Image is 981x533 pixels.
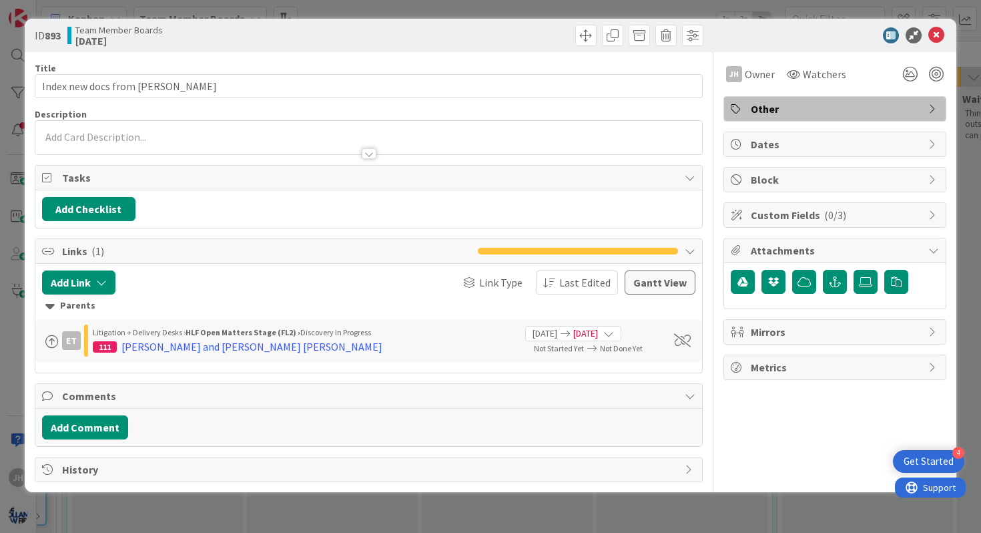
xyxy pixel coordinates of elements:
span: [DATE] [533,327,557,341]
b: HLF Open Matters Stage (FL2) › [186,327,300,337]
span: History [62,462,679,478]
span: Block [751,172,922,188]
div: Get Started [904,455,954,468]
span: Custom Fields [751,207,922,223]
span: Owner [745,66,775,82]
div: JH [726,66,742,82]
button: Add Checklist [42,197,135,221]
button: Add Link [42,271,115,295]
span: Other [751,101,922,117]
span: Discovery In Progress [300,327,371,337]
button: Add Comment [42,415,128,439]
div: Parents [45,299,693,313]
span: Support [28,2,61,18]
span: Description [35,108,87,120]
span: Team Member Boards [75,25,163,35]
span: Metrics [751,359,922,375]
input: type card name here... [35,74,703,98]
span: Not Started Yet [534,343,584,353]
div: ET [62,331,81,350]
span: Watchers [803,66,846,82]
span: Dates [751,136,922,152]
span: ( 1 ) [91,244,104,258]
div: 4 [952,447,964,459]
span: [DATE] [573,327,598,341]
b: 893 [45,29,61,42]
span: ID [35,27,61,43]
span: Links [62,243,472,259]
span: Last Edited [559,275,611,291]
span: Mirrors [751,324,922,340]
button: Last Edited [536,271,618,295]
b: [DATE] [75,35,163,46]
div: Open Get Started checklist, remaining modules: 4 [893,450,964,473]
div: [PERSON_NAME] and [PERSON_NAME] [PERSON_NAME] [121,339,382,355]
label: Title [35,62,56,74]
span: Link Type [479,275,523,291]
span: Not Done Yet [600,343,643,353]
button: Gantt View [625,271,695,295]
div: 111 [93,341,117,353]
span: Comments [62,388,679,404]
span: Tasks [62,170,679,186]
span: Attachments [751,242,922,258]
span: Litigation + Delivery Desks › [93,327,186,337]
span: ( 0/3 ) [824,208,846,222]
